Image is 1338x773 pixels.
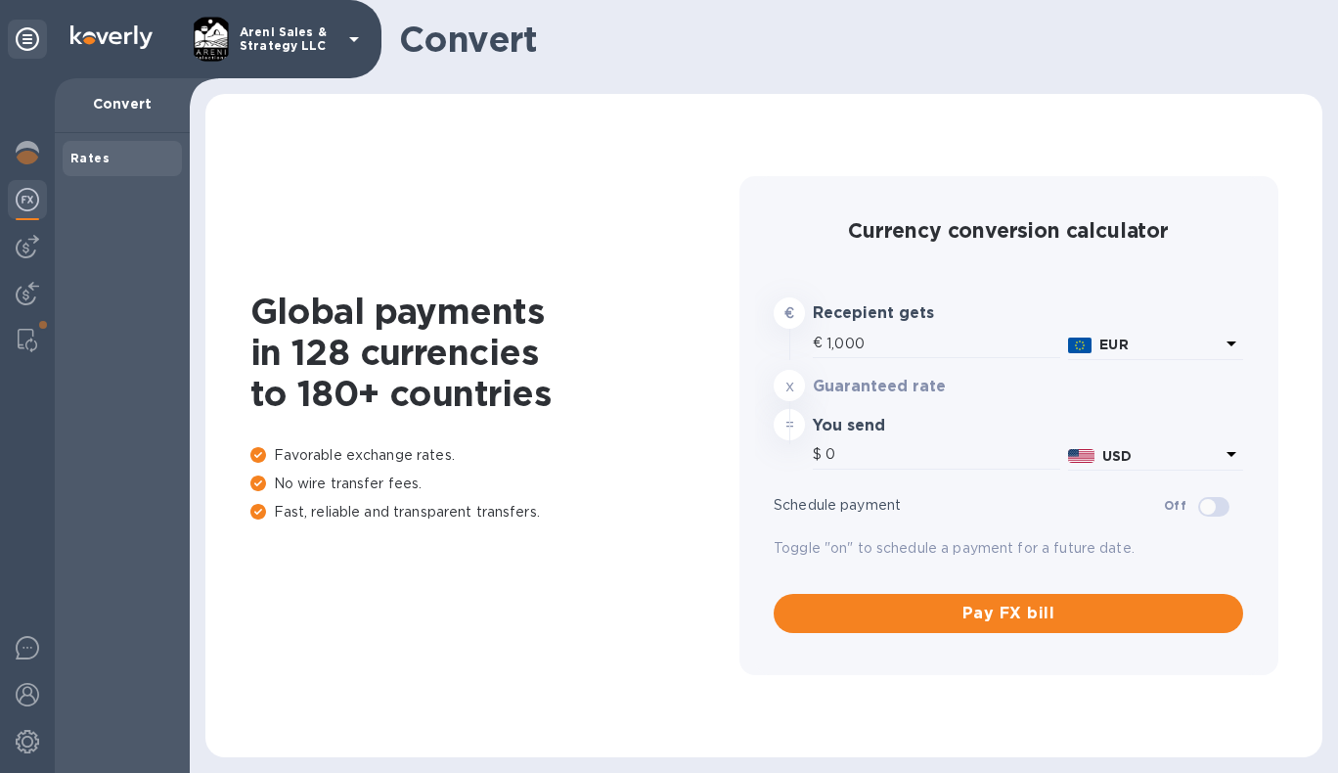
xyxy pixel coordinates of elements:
p: Toggle "on" to schedule a payment for a future date. [774,538,1243,559]
h3: Recepient gets [813,304,1003,323]
input: Amount [826,329,1060,358]
div: $ [813,440,825,470]
h1: Convert [399,19,1307,60]
button: Pay FX bill [774,594,1243,633]
h1: Global payments in 128 currencies to 180+ countries [250,291,739,414]
h3: You send [813,417,1003,435]
div: = [774,409,805,440]
b: EUR [1099,337,1128,352]
h2: Currency conversion calculator [774,218,1243,243]
strong: € [784,305,794,321]
p: Convert [70,94,174,114]
div: x [774,370,805,401]
input: Amount [825,440,1060,470]
img: Logo [70,25,153,49]
b: Off [1164,498,1186,513]
h3: Guaranteed rate [813,378,1003,396]
div: Unpin categories [8,20,47,59]
div: € [813,329,826,358]
p: Favorable exchange rates. [250,445,739,466]
b: Rates [70,151,110,165]
p: No wire transfer fees. [250,474,739,494]
img: Foreign exchange [16,188,39,211]
b: USD [1102,448,1132,464]
p: Areni Sales & Strategy LLC [240,25,337,53]
img: USD [1068,449,1094,463]
p: Fast, reliable and transparent transfers. [250,502,739,523]
span: Pay FX bill [789,602,1227,625]
p: Schedule payment [774,495,1164,516]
